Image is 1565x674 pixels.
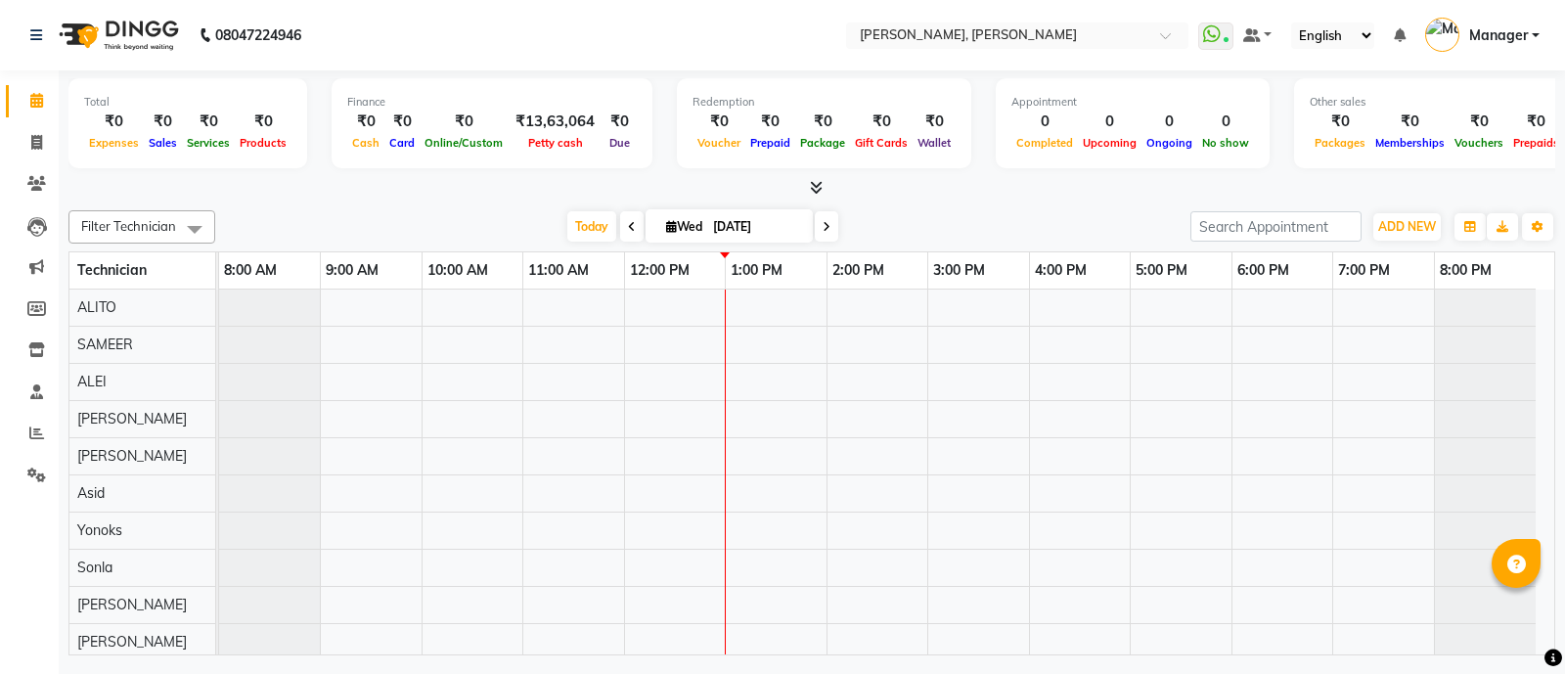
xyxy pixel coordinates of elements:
[1011,94,1254,111] div: Appointment
[77,447,187,465] span: [PERSON_NAME]
[1310,111,1370,133] div: ₹0
[913,111,956,133] div: ₹0
[693,111,745,133] div: ₹0
[1310,136,1370,150] span: Packages
[523,256,594,285] a: 11:00 AM
[420,136,508,150] span: Online/Custom
[84,94,291,111] div: Total
[604,136,635,150] span: Due
[347,136,384,150] span: Cash
[347,111,384,133] div: ₹0
[1378,219,1436,234] span: ADD NEW
[1370,111,1450,133] div: ₹0
[144,111,182,133] div: ₹0
[77,336,133,353] span: SAMEER
[1141,111,1197,133] div: 0
[1078,111,1141,133] div: 0
[1450,111,1508,133] div: ₹0
[321,256,383,285] a: 9:00 AM
[384,136,420,150] span: Card
[144,136,182,150] span: Sales
[1508,111,1564,133] div: ₹0
[1435,256,1497,285] a: 8:00 PM
[707,212,805,242] input: 2025-09-03
[567,211,616,242] span: Today
[795,136,850,150] span: Package
[1197,111,1254,133] div: 0
[1450,136,1508,150] span: Vouchers
[1197,136,1254,150] span: No show
[1131,256,1192,285] a: 5:00 PM
[50,8,184,63] img: logo
[77,261,147,279] span: Technician
[1232,256,1294,285] a: 6:00 PM
[1469,25,1528,46] span: Manager
[182,136,235,150] span: Services
[77,596,187,613] span: [PERSON_NAME]
[347,94,637,111] div: Finance
[77,633,187,651] span: [PERSON_NAME]
[726,256,787,285] a: 1:00 PM
[182,111,235,133] div: ₹0
[523,136,588,150] span: Petty cash
[77,373,107,390] span: ALEI
[625,256,694,285] a: 12:00 PM
[1508,136,1564,150] span: Prepaids
[1190,211,1362,242] input: Search Appointment
[1011,111,1078,133] div: 0
[423,256,493,285] a: 10:00 AM
[745,111,795,133] div: ₹0
[827,256,889,285] a: 2:00 PM
[77,521,122,539] span: Yonoks
[77,298,116,316] span: ALITO
[235,136,291,150] span: Products
[81,218,176,234] span: Filter Technician
[77,484,105,502] span: Asid
[215,8,301,63] b: 08047224946
[1483,596,1545,654] iframe: chat widget
[1078,136,1141,150] span: Upcoming
[384,111,420,133] div: ₹0
[84,136,144,150] span: Expenses
[850,111,913,133] div: ₹0
[928,256,990,285] a: 3:00 PM
[850,136,913,150] span: Gift Cards
[77,410,187,427] span: [PERSON_NAME]
[77,559,112,576] span: Sonla
[603,111,637,133] div: ₹0
[84,111,144,133] div: ₹0
[1370,136,1450,150] span: Memberships
[1030,256,1092,285] a: 4:00 PM
[913,136,956,150] span: Wallet
[1011,136,1078,150] span: Completed
[1373,213,1441,241] button: ADD NEW
[219,256,282,285] a: 8:00 AM
[235,111,291,133] div: ₹0
[508,111,603,133] div: ₹13,63,064
[1141,136,1197,150] span: Ongoing
[420,111,508,133] div: ₹0
[693,94,956,111] div: Redemption
[795,111,850,133] div: ₹0
[693,136,745,150] span: Voucher
[1425,18,1459,52] img: Manager
[1333,256,1395,285] a: 7:00 PM
[661,219,707,234] span: Wed
[745,136,795,150] span: Prepaid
